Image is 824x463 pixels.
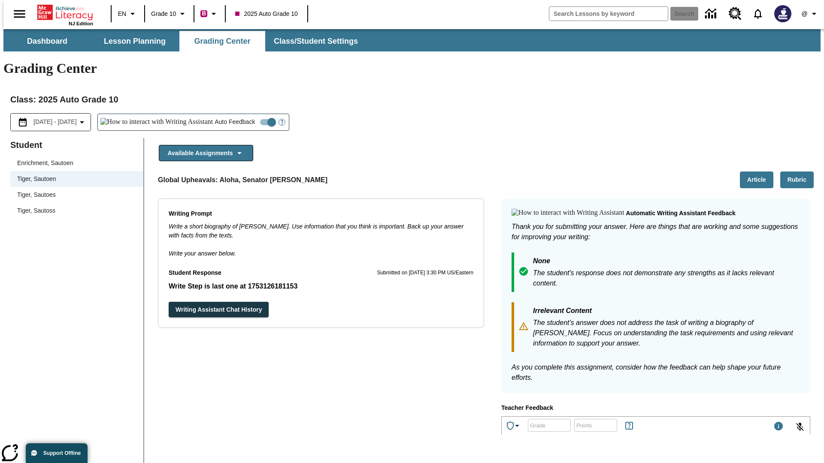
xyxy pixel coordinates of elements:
[528,419,571,432] div: Grade: Letters, numbers, %, + and - are allowed.
[77,117,87,127] svg: Collapse Date Range Filter
[549,7,668,21] input: search field
[501,403,810,413] p: Teacher Feedback
[747,3,769,25] a: Notifications
[235,9,297,18] span: 2025 Auto Grade 10
[92,31,178,51] button: Lesson Planning
[10,155,143,171] div: Enrichment, Sautoen
[574,419,617,432] div: Points: Must be equal to or less than 25.
[169,240,473,258] p: Write your answer below.
[169,281,473,292] p: Write Step is last one at 1753126181153
[10,171,143,187] div: Tiger, Sautoen
[118,9,126,18] span: EN
[512,209,624,217] img: How to interact with Writing Assistant
[10,203,143,219] div: Tiger, Sautoss
[740,171,773,188] button: Article, Will open in new tab
[724,2,747,25] a: Resource Center, Will open in new tab
[17,159,136,168] span: Enrichment, Sautoen
[512,362,800,383] p: As you complete this assignment, consider how the feedback can help shape your future efforts.
[14,117,87,127] button: Select the date range menu item
[533,268,800,289] p: The student's response does not demonstrate any strengths as it lacks relevant content.
[533,256,800,268] p: None
[159,145,253,162] button: Available Assignments
[100,118,213,126] img: How to interact with Writing Assistant
[528,414,571,436] input: Grade: Letters, numbers, %, + and - are allowed.
[37,3,93,26] div: Home
[114,6,142,21] button: Language: EN, Select a language
[169,209,473,219] p: Writing Prompt
[275,114,289,130] button: Open Help for Writing Assistant
[69,21,93,26] span: NJ Edition
[790,417,810,437] button: Click to activate and allow voice recognition
[377,269,473,277] p: Submitted on [DATE] 3:30 PM US/Eastern
[502,417,526,434] button: Achievements
[3,31,366,51] div: SubNavbar
[801,9,807,18] span: @
[17,206,136,215] span: Tiger, Sautoss
[10,93,814,106] h2: Class : 2025 Auto Grade 10
[533,318,800,349] p: The student's answer does not address the task of writing a biography of [PERSON_NAME]. Focus on ...
[3,29,821,51] div: SubNavbar
[773,421,784,433] div: Maximum 1000 characters Press Escape to exit toolbar and use left and right arrow keys to access ...
[3,7,125,15] body: Type your response here.
[169,222,473,240] p: Write a short biography of [PERSON_NAME]. Use information that you think is important. Back up yo...
[797,6,824,21] button: Profile/Settings
[10,187,143,203] div: Tiger, Sautoes
[169,302,269,318] button: Writing Assistant Chat History
[197,6,222,21] button: Boost Class color is violet red. Change class color
[267,31,365,51] button: Class/Student Settings
[215,117,255,126] span: Auto Feedback
[17,190,136,199] span: Tiger, Sautoes
[37,4,93,21] a: Home
[202,8,206,19] span: B
[169,281,473,292] p: Student Response
[148,6,191,21] button: Grade: Grade 10, Select a grade
[3,60,821,76] h1: Grading Center
[769,3,797,25] button: Select a new avatar
[10,138,143,152] p: Student
[7,1,32,27] button: Open side menu
[33,117,77,126] span: [DATE] - [DATE]
[179,31,265,51] button: Grading Center
[780,171,814,188] button: Rubric, Will open in new tab
[169,268,221,278] p: Student Response
[774,5,791,22] img: Avatar
[26,443,88,463] button: Support Offline
[4,31,90,51] button: Dashboard
[700,2,724,26] a: Data Center
[151,9,176,18] span: Grade 10
[158,175,327,185] p: Global Upheavals: Aloha, Senator [PERSON_NAME]
[626,209,736,218] p: Automatic writing assistant feedback
[43,450,81,456] span: Support Offline
[17,174,136,183] span: Tiger, Sautoen
[621,417,638,434] button: Rules for Earning Points and Achievements, Will open in new tab
[574,414,617,436] input: Points: Must be equal to or less than 25.
[512,222,800,242] p: Thank you for submitting your answer. Here are things that are working and some suggestions for i...
[533,306,800,318] p: Irrelevant Content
